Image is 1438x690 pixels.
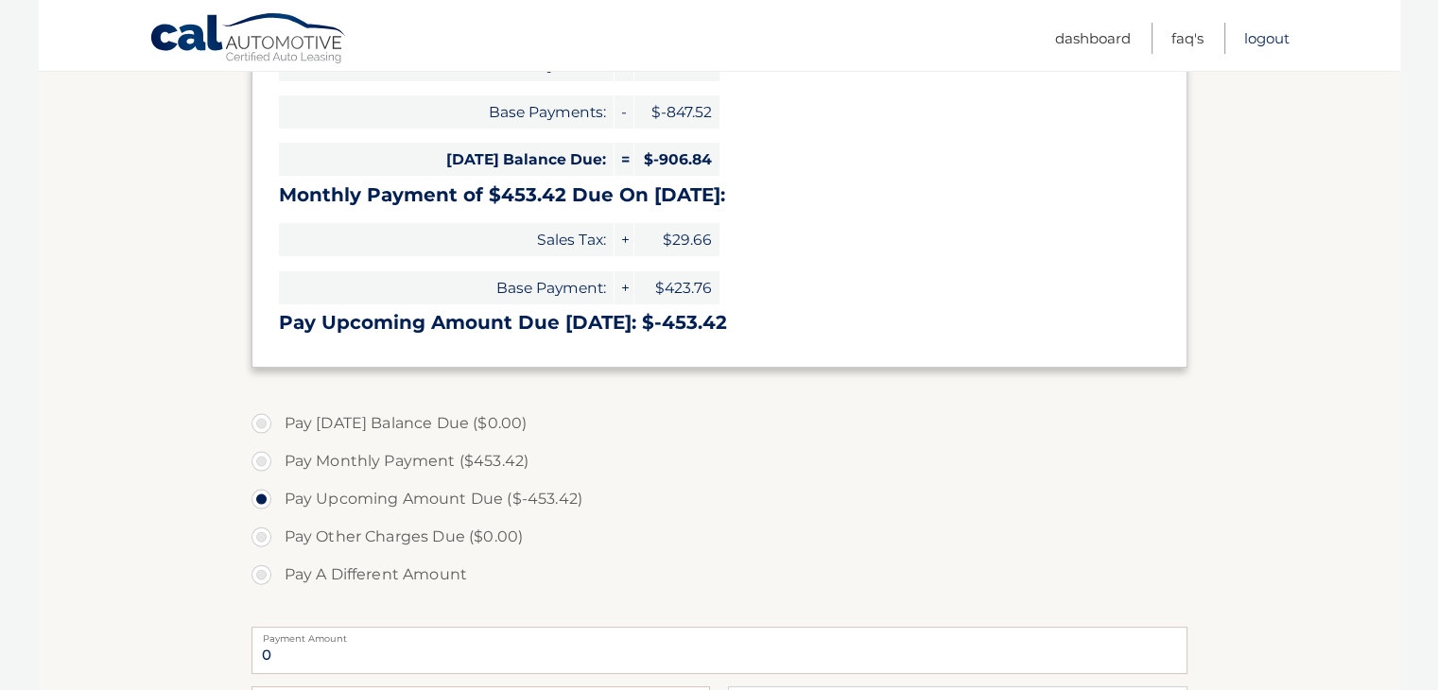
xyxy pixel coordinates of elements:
span: Sales Tax: [279,223,614,256]
span: $-847.52 [634,95,719,129]
label: Pay Other Charges Due ($0.00) [251,518,1187,556]
span: + [615,223,633,256]
label: Pay Upcoming Amount Due ($-453.42) [251,480,1187,518]
span: + [615,271,633,304]
label: Pay A Different Amount [251,556,1187,594]
a: Dashboard [1055,23,1131,54]
span: $423.76 [634,271,719,304]
span: - [615,95,633,129]
label: Pay [DATE] Balance Due ($0.00) [251,405,1187,442]
span: [DATE] Balance Due: [279,143,614,176]
span: = [615,143,633,176]
a: Logout [1244,23,1290,54]
span: Base Payments: [279,95,614,129]
span: Base Payment: [279,271,614,304]
a: FAQ's [1171,23,1204,54]
label: Payment Amount [251,627,1187,642]
span: $-906.84 [634,143,719,176]
input: Payment Amount [251,627,1187,674]
h3: Monthly Payment of $453.42 Due On [DATE]: [279,183,1160,207]
h3: Pay Upcoming Amount Due [DATE]: $-453.42 [279,311,1160,335]
label: Pay Monthly Payment ($453.42) [251,442,1187,480]
span: $29.66 [634,223,719,256]
a: Cal Automotive [149,12,348,67]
